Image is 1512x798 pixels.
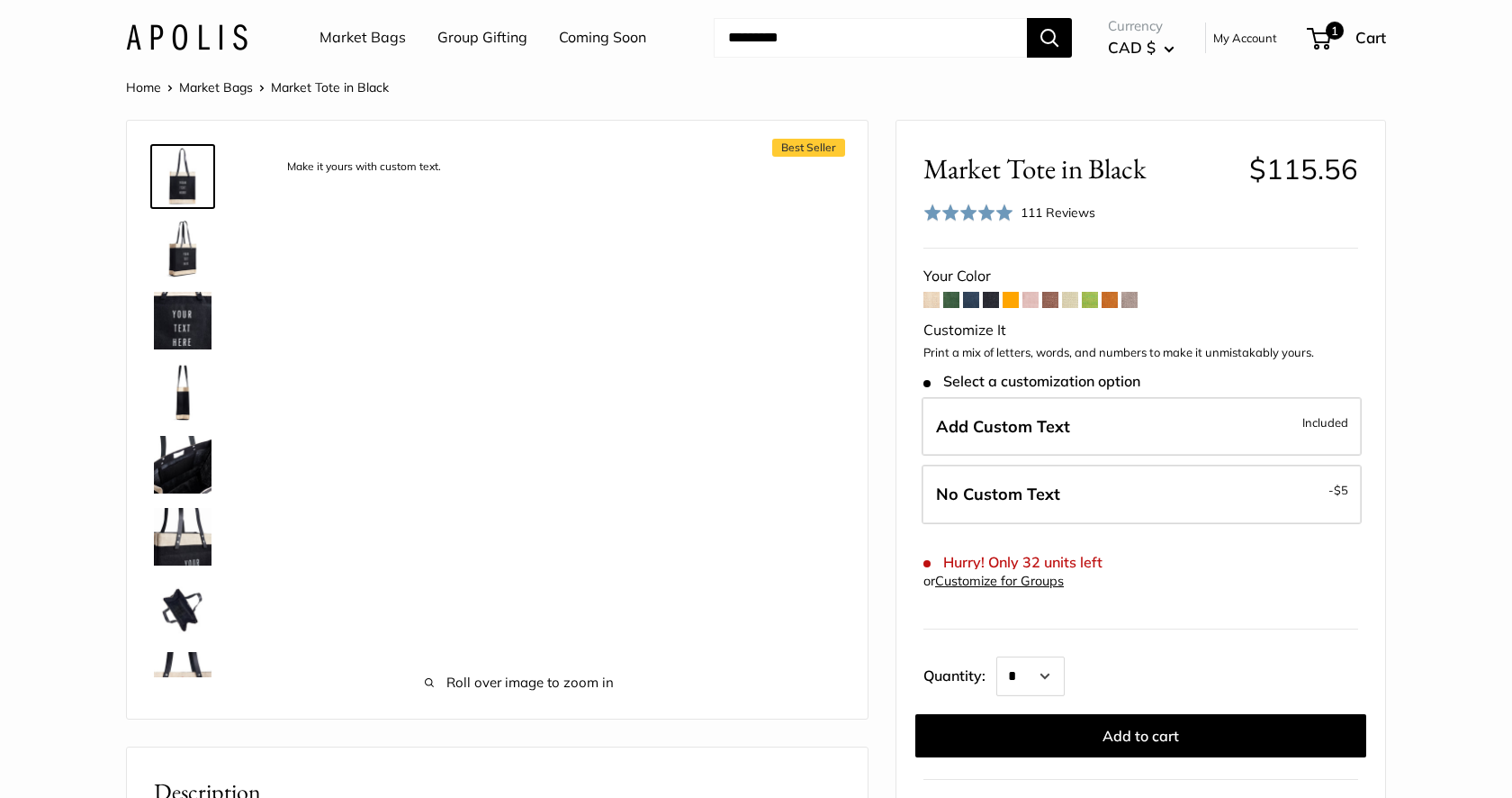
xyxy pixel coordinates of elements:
[936,484,1060,504] span: No Custom Text
[1027,18,1072,58] button: Search
[923,373,1140,390] span: Select a customization option
[154,580,211,638] img: description_Water resistant inner liner.
[150,576,215,641] a: description_Water resistant inner liner.
[319,24,406,51] a: Market Bags
[150,504,215,569] a: description_Super soft long leather handles.
[278,155,450,179] div: Make it yours with custom text.
[714,18,1027,58] input: Search...
[936,416,1070,437] span: Add Custom Text
[1021,204,1095,221] span: 111 Reviews
[150,432,215,497] a: description_Inner pocket good for daily drivers.
[154,652,211,710] img: description_The red cross stitch represents our standard for quality and craftsmanship.
[923,569,1064,594] div: or
[154,364,211,422] img: Market Tote in Black
[923,317,1358,344] div: Customize It
[1108,14,1174,39] span: Currency
[154,436,211,494] img: description_Inner pocket good for daily drivers.
[772,139,845,157] span: Best Seller
[154,508,211,566] img: description_Super soft long leather handles.
[154,220,211,277] img: Market Tote in Black
[923,554,1102,571] span: Hurry! Only 32 units left
[1108,38,1156,57] span: CAD $
[150,360,215,425] a: Market Tote in Black
[271,79,389,95] span: Market Tote in Black
[1108,33,1174,62] button: CAD $
[150,288,215,353] a: description_Custom printed text with eco-friendly ink.
[923,344,1358,362] p: Print a mix of letters, words, and numbers to make it unmistakably yours.
[154,148,211,205] img: description_Make it yours with custom text.
[154,292,211,349] img: description_Custom printed text with eco-friendly ink.
[1334,483,1348,497] span: $5
[1302,412,1348,433] span: Included
[1249,151,1358,186] span: $115.56
[1213,27,1277,49] a: My Account
[923,152,1236,186] span: Market Tote in Black
[150,216,215,281] a: Market Tote in Black
[1328,479,1348,501] span: -
[922,397,1362,457] label: Add Custom Text
[150,144,215,209] a: description_Make it yours with custom text.
[923,651,996,696] label: Quantity:
[1326,22,1344,40] span: 1
[126,24,247,50] img: Apolis
[1309,23,1386,52] a: 1 Cart
[922,465,1362,524] label: Leave Blank
[915,714,1366,757] button: Add to cart
[1355,28,1386,47] span: Cart
[559,24,646,51] a: Coming Soon
[437,24,527,51] a: Group Gifting
[150,648,215,713] a: description_The red cross stitch represents our standard for quality and craftsmanship.
[271,670,768,695] span: Roll over image to zoom in
[179,79,253,95] a: Market Bags
[126,76,389,99] nav: Breadcrumb
[126,79,161,95] a: Home
[935,573,1064,589] a: Customize for Groups
[923,263,1358,290] div: Your Color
